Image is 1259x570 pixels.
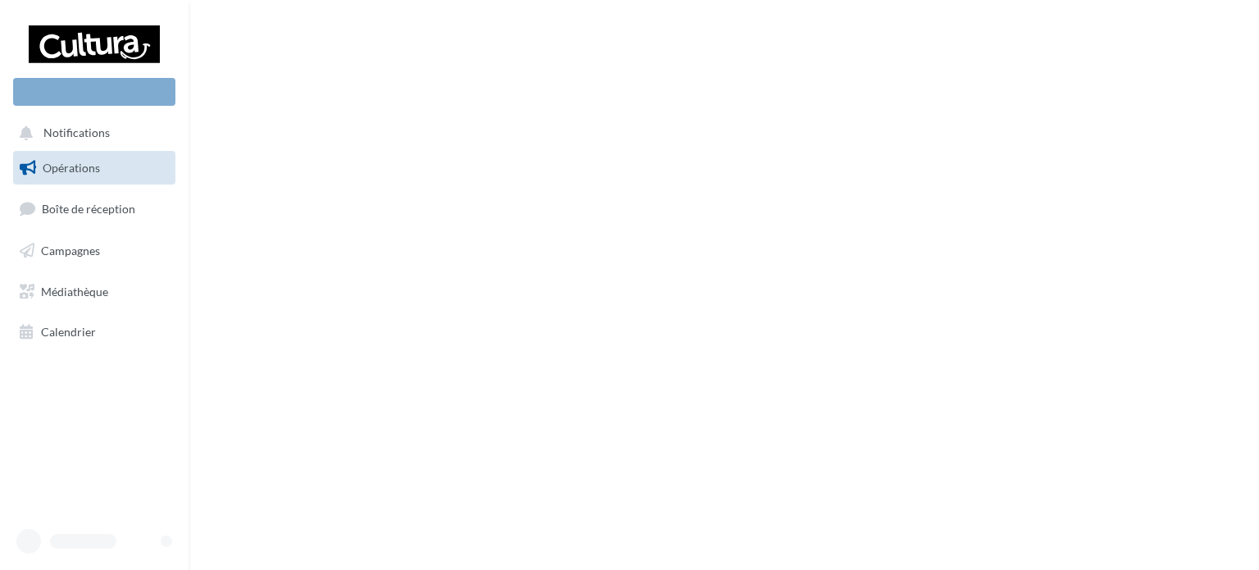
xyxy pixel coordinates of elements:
span: Médiathèque [41,284,108,298]
div: Nouvelle campagne [13,78,175,106]
a: Opérations [10,151,179,185]
a: Campagnes [10,234,179,268]
a: Calendrier [10,315,179,349]
span: Calendrier [41,325,96,339]
a: Médiathèque [10,275,179,309]
span: Campagnes [41,244,100,258]
span: Boîte de réception [42,202,135,216]
a: Boîte de réception [10,191,179,226]
span: Opérations [43,161,100,175]
span: Notifications [43,126,110,140]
